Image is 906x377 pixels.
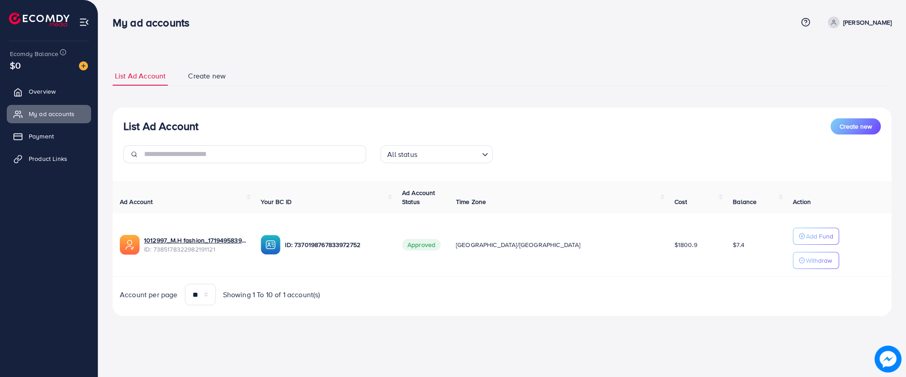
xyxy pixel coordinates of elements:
[123,120,198,133] h3: List Ad Account
[831,118,881,134] button: Create new
[144,236,246,254] div: <span class='underline'>1012997_M.H fashion_1719495839504</span></br>7385178322982191121
[7,82,91,100] a: Overview
[115,71,166,81] span: List Ad Account
[385,148,419,161] span: All status
[29,109,74,118] span: My ad accounts
[223,290,320,300] span: Showing 1 To 10 of 1 account(s)
[120,235,140,255] img: ic-ads-acc.e4c84228.svg
[733,197,757,206] span: Balance
[10,59,21,72] span: $0
[29,132,54,141] span: Payment
[79,17,89,27] img: menu
[29,154,67,163] span: Product Links
[261,197,292,206] span: Your BC ID
[7,127,91,145] a: Payment
[402,188,435,206] span: Ad Account Status
[843,17,892,28] p: [PERSON_NAME]
[806,231,833,242] p: Add Fund
[10,49,58,58] span: Ecomdy Balance
[733,240,744,249] span: $7.4
[188,71,226,81] span: Create new
[113,16,197,29] h3: My ad accounts
[7,150,91,168] a: Product Links
[261,235,280,255] img: ic-ba-acc.ded83a64.svg
[144,236,246,245] a: 1012997_M.H fashion_1719495839504
[793,252,839,269] button: Withdraw
[875,346,902,373] img: image
[674,240,697,249] span: $1800.9
[120,197,153,206] span: Ad Account
[840,122,872,131] span: Create new
[9,13,70,26] img: logo
[824,17,892,28] a: [PERSON_NAME]
[120,290,178,300] span: Account per page
[402,239,441,251] span: Approved
[456,197,486,206] span: Time Zone
[7,105,91,123] a: My ad accounts
[674,197,687,206] span: Cost
[793,228,839,245] button: Add Fund
[381,145,493,163] div: Search for option
[793,197,811,206] span: Action
[456,240,581,249] span: [GEOGRAPHIC_DATA]/[GEOGRAPHIC_DATA]
[806,255,832,266] p: Withdraw
[285,239,387,250] p: ID: 7370198767833972752
[144,245,246,254] span: ID: 7385178322982191121
[420,146,478,161] input: Search for option
[79,61,88,70] img: image
[29,87,56,96] span: Overview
